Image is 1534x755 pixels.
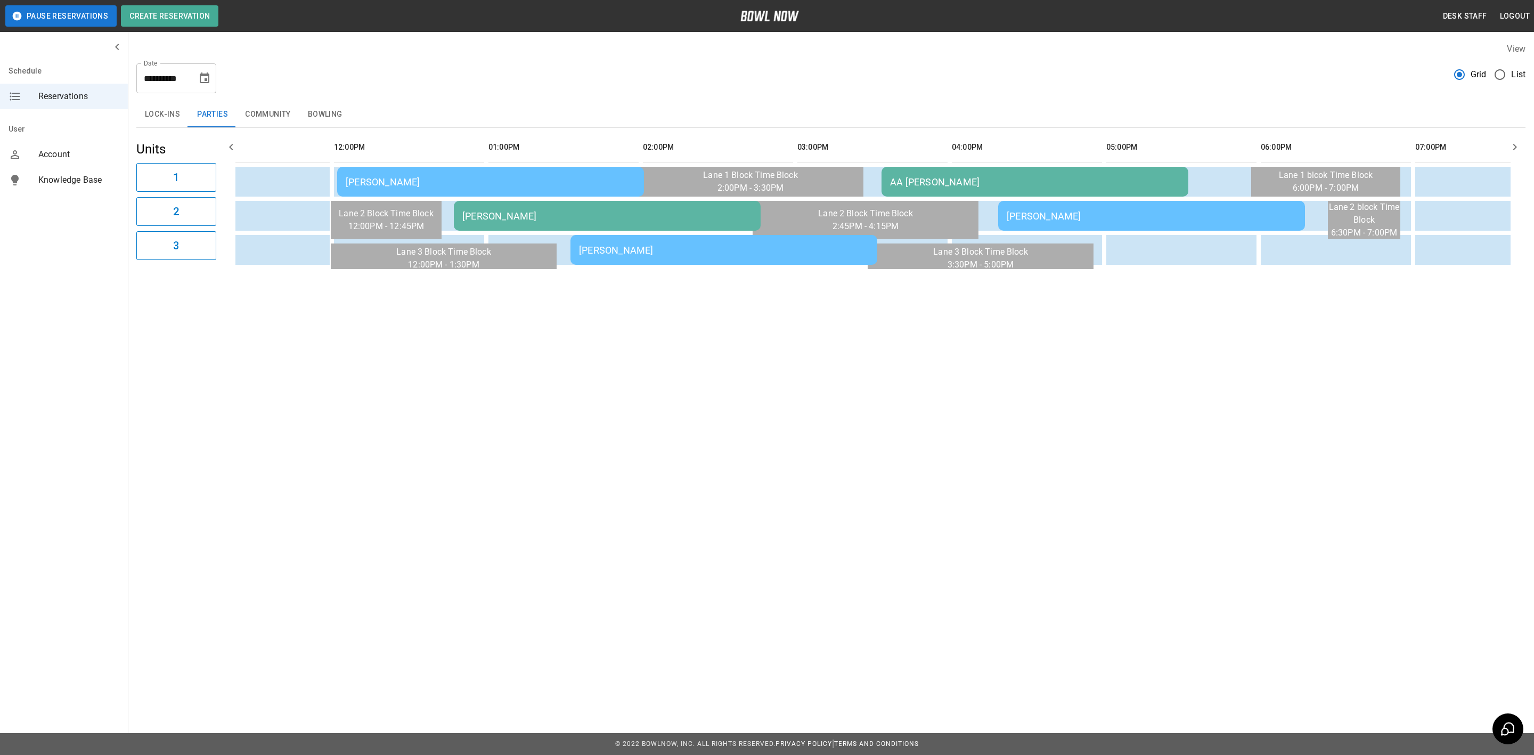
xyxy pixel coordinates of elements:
button: Logout [1496,6,1534,26]
h6: 1 [173,169,179,186]
h5: Units [136,141,216,158]
span: List [1511,68,1525,81]
div: [PERSON_NAME] [462,210,752,222]
span: Knowledge Base [38,174,119,186]
span: Grid [1471,68,1487,81]
span: Account [38,148,119,161]
button: 1 [136,163,216,192]
button: Bowling [299,102,351,127]
button: 3 [136,231,216,260]
th: 12:00PM [334,132,484,163]
button: Create Reservation [121,5,218,27]
button: Desk Staff [1439,6,1491,26]
div: [PERSON_NAME] [1007,210,1296,222]
button: Parties [189,102,236,127]
span: © 2022 BowlNow, Inc. All Rights Reserved. [615,740,776,748]
button: 2 [136,197,216,226]
th: 11:00AM [179,132,330,163]
button: Lock-ins [136,102,189,127]
a: Privacy Policy [776,740,832,748]
button: Choose date, selected date is Oct 4, 2025 [194,68,215,89]
a: Terms and Conditions [834,740,919,748]
button: Pause Reservations [5,5,117,27]
div: AA [PERSON_NAME] [890,176,1180,188]
img: logo [740,11,799,21]
h6: 3 [173,237,179,254]
span: Reservations [38,90,119,103]
div: [PERSON_NAME] [346,176,635,188]
div: [PERSON_NAME] [579,245,869,256]
div: inventory tabs [136,102,1525,127]
button: Community [236,102,299,127]
h6: 2 [173,203,179,220]
label: View [1507,44,1525,54]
